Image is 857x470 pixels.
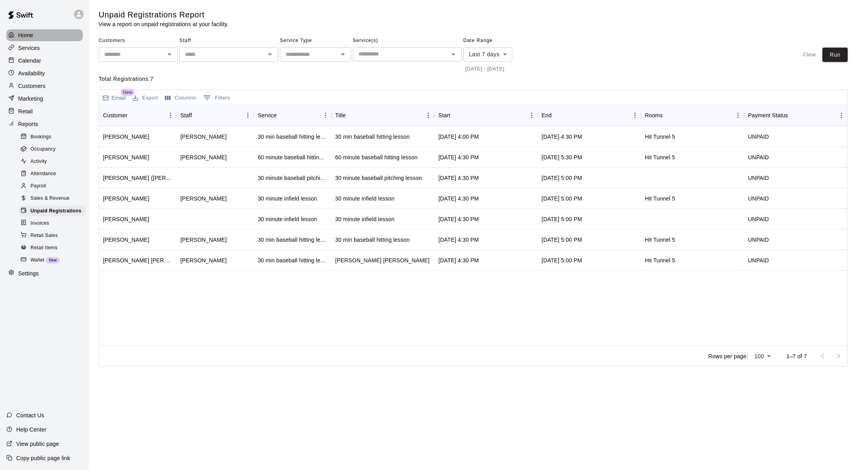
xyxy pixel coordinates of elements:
p: View a report on unpaid registrations at your facility. [99,20,229,28]
span: Customers [99,34,178,47]
span: Attendance [30,170,56,178]
div: Activity [19,156,86,167]
div: Customer [99,104,177,126]
span: Occupancy [30,145,56,153]
p: 1–7 of 7 [787,352,807,360]
a: Unpaid Registrations [19,205,89,217]
a: Sales & Revenue [19,193,89,205]
div: Customer [103,104,128,126]
button: [DATE] - [DATE] [463,63,507,75]
a: Attendance [19,168,89,180]
div: 30 minute infield lesson [258,195,317,203]
span: Unpaid Registrations [30,207,82,215]
span: Wallet [30,256,44,264]
p: Customers [18,82,46,90]
div: 30 min baseball hitting lesson [258,236,328,244]
span: Service Type [280,34,351,47]
div: Oct 3, 2025, 4:30 PM [438,256,479,264]
span: Activity [30,158,47,166]
div: Oct 9, 2025, 4:30 PM [438,153,479,161]
button: Menu [242,109,254,121]
div: Hit Tunnel 5 [645,153,676,161]
div: End [542,104,552,126]
div: UNPAID [748,215,769,223]
a: Invoices [19,217,89,229]
div: Rooms [641,104,745,126]
div: Ethan Rojhai [103,133,149,141]
p: Contact Us [16,411,44,419]
p: Marketing [18,95,43,103]
div: Home [6,29,83,41]
a: Customers [6,80,83,92]
span: New [46,258,60,262]
a: Payroll [19,180,89,193]
div: 30 minute infield lesson [258,215,317,223]
a: Retail [6,105,83,117]
p: Retail [18,107,33,115]
div: 30 minute infield lesson [335,215,395,223]
button: Select columns [163,92,198,104]
div: Start [434,104,538,126]
span: New [120,89,135,96]
div: Occupancy [19,144,86,155]
button: Sort [451,110,462,121]
button: Sort [128,110,139,121]
button: Menu [732,109,744,121]
div: Service [258,104,277,126]
a: Marketing [6,93,83,105]
div: Retail Items [19,243,86,254]
p: Total Registrations: 7 [99,75,848,83]
p: Reports [18,120,38,128]
div: 30 min baseball hitting lesson [258,256,328,264]
div: Oct 6, 2025, 4:30 PM [438,236,479,244]
div: Oct 10, 2025, 4:00 PM [438,133,479,141]
div: Jeremy Landis [103,153,149,161]
button: Sort [788,110,799,121]
div: Connor Vanier [335,256,430,264]
h5: Unpaid Registrations Report [99,10,229,20]
p: Rows per page: [708,352,748,360]
p: Copy public page link [16,454,70,462]
button: Menu [165,109,177,121]
div: Start [438,104,450,126]
span: Invoices [30,220,49,227]
div: Trevor Welling [181,236,227,244]
a: Retail Items [19,242,89,254]
button: Sort [552,110,563,121]
div: Jessica Grote [103,236,149,244]
button: Menu [836,109,847,121]
div: Oct 7, 2025, 5:00 PM [542,195,582,203]
a: Reports [6,118,83,130]
button: Sort [192,110,203,121]
button: Sort [277,110,288,121]
div: Oct 7, 2025, 5:00 PM [542,215,582,223]
div: Ericia Caras [103,195,149,203]
div: Ericia Caras [103,215,149,223]
div: Oct 7, 2025, 4:30 PM [438,215,479,223]
div: Oct 7, 2025, 4:30 PM [438,195,479,203]
span: Date Range [463,34,533,47]
div: Invoices [19,218,86,229]
div: UNPAID [748,174,769,182]
div: Services [6,42,83,54]
div: Hit Tunnel 5 [645,256,676,264]
button: Menu [423,109,434,121]
div: WalletNew [19,255,86,266]
a: Availability [6,67,83,79]
a: Settings [6,267,83,279]
div: Bookings [19,132,86,143]
div: Rooms [645,104,663,126]
a: Activity [19,156,89,168]
button: Run [823,48,848,62]
div: Oct 8, 2025, 4:30 PM [438,174,479,182]
a: Calendar [6,55,83,67]
div: 60 minute baseball hitting lesson [335,153,418,161]
div: UNPAID [748,133,769,141]
button: Clear [797,48,823,62]
span: Bookings [30,133,51,141]
div: Hit Tunnel 5 [645,236,676,244]
div: 30 min baseball hitting lesson [335,133,410,141]
div: UNPAID [748,153,769,161]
